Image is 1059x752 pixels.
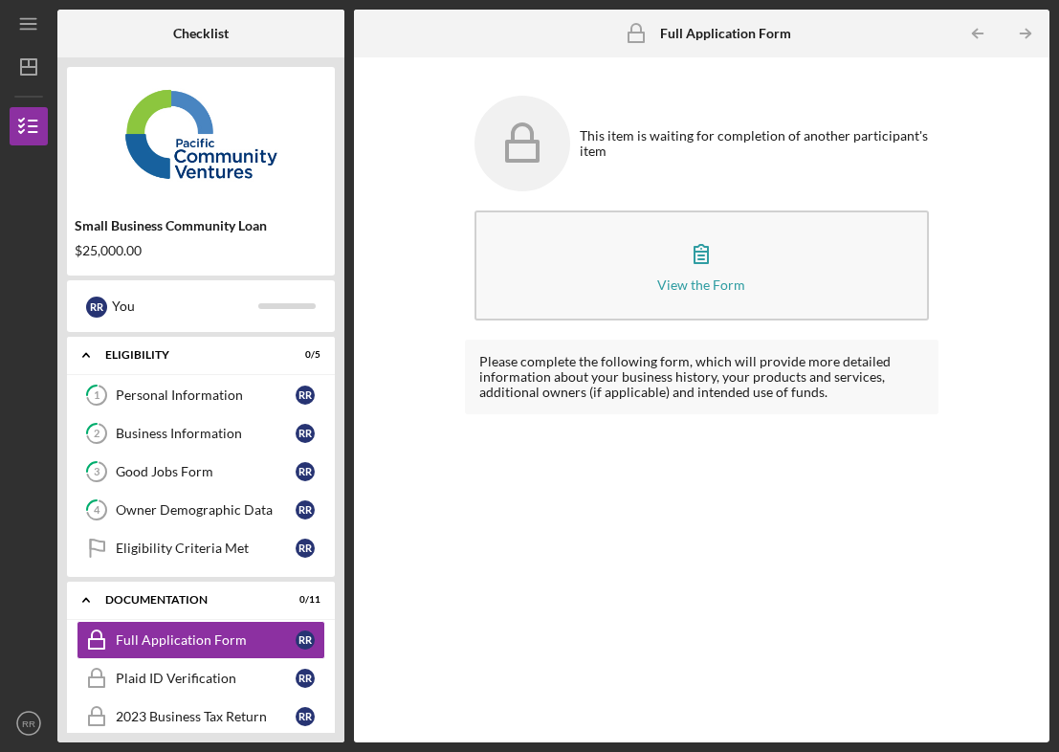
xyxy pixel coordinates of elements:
div: Full Application Form [116,632,296,648]
div: R R [296,539,315,558]
div: R R [296,500,315,520]
div: Owner Demographic Data [116,502,296,518]
div: This item is waiting for completion of another participant's item [580,128,929,159]
div: View the Form [657,277,745,292]
tspan: 1 [94,389,99,402]
div: R R [86,297,107,318]
div: R R [296,669,315,688]
b: Checklist [173,26,229,41]
div: R R [296,630,315,650]
a: Plaid ID VerificationRR [77,659,325,697]
div: R R [296,424,315,443]
div: Documentation [105,594,273,606]
div: You [112,290,258,322]
text: RR [22,719,35,729]
a: 2023 Business Tax ReturnRR [77,697,325,736]
a: Eligibility Criteria MetRR [77,529,325,567]
div: 0 / 5 [286,349,320,361]
a: 1Personal InformationRR [77,376,325,414]
div: R R [296,386,315,405]
div: Eligibility [105,349,273,361]
div: Small Business Community Loan [75,218,327,233]
div: Please complete the following form, which will provide more detailed information about your busin... [479,354,924,400]
tspan: 2 [94,428,99,440]
div: 0 / 11 [286,594,320,606]
button: RR [10,704,48,742]
div: Good Jobs Form [116,464,296,479]
div: Plaid ID Verification [116,671,296,686]
a: 2Business InformationRR [77,414,325,453]
div: Business Information [116,426,296,441]
div: Eligibility Criteria Met [116,541,296,556]
a: 4Owner Demographic DataRR [77,491,325,529]
b: Full Application Form [660,26,791,41]
a: 3Good Jobs FormRR [77,453,325,491]
div: $25,000.00 [75,243,327,258]
img: Product logo [67,77,335,191]
tspan: 3 [94,466,99,478]
a: Full Application FormRR [77,621,325,659]
div: R R [296,462,315,481]
button: View the Form [474,210,929,321]
div: 2023 Business Tax Return [116,709,296,724]
div: R R [296,707,315,726]
div: Personal Information [116,387,296,403]
tspan: 4 [94,504,100,517]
